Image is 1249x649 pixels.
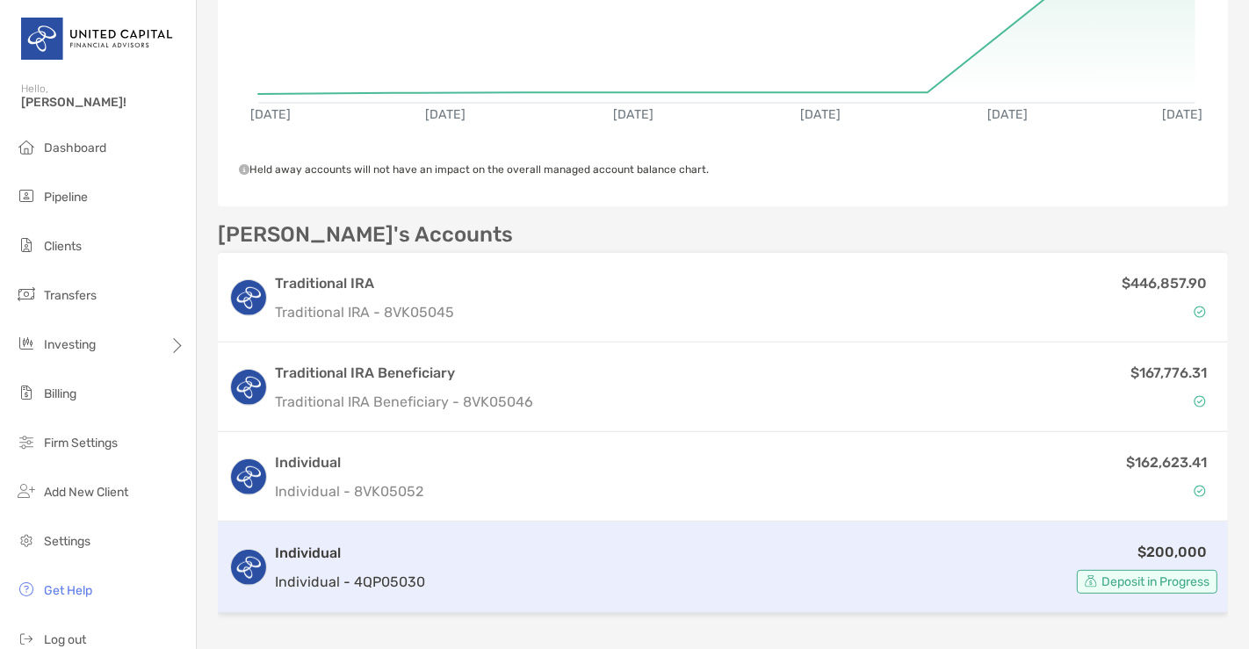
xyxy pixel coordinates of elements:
h3: Traditional IRA [275,273,454,294]
img: logo account [231,550,266,585]
img: get-help icon [16,579,37,600]
span: Dashboard [44,141,106,155]
img: United Capital Logo [21,7,175,70]
span: Held away accounts will not have an impact on the overall managed account balance chart. [239,163,709,176]
span: Pipeline [44,190,88,205]
span: Billing [44,386,76,401]
h3: Individual [275,452,423,473]
p: $167,776.31 [1130,362,1207,384]
span: Log out [44,632,86,647]
h3: Individual [275,543,425,564]
img: logo account [231,280,266,315]
img: logo account [231,370,266,405]
img: investing icon [16,333,37,354]
p: $446,857.90 [1122,272,1207,294]
text: [DATE] [250,108,291,123]
img: Account Status icon [1194,485,1206,497]
img: dashboard icon [16,136,37,157]
text: [DATE] [801,108,841,123]
img: transfers icon [16,284,37,305]
p: $200,000 [1137,541,1207,563]
img: logout icon [16,628,37,649]
p: Traditional IRA - 8VK05045 [275,301,454,323]
img: logo account [231,459,266,494]
img: Account Status icon [1194,306,1206,318]
p: Traditional IRA Beneficiary - 8VK05046 [275,391,533,413]
img: Account Status icon [1194,395,1206,407]
img: settings icon [16,530,37,551]
p: $162,623.41 [1126,451,1207,473]
img: pipeline icon [16,185,37,206]
img: billing icon [16,382,37,403]
span: Clients [44,239,82,254]
img: add_new_client icon [16,480,37,501]
text: [DATE] [989,108,1029,123]
span: Investing [44,337,96,352]
p: Individual - 8VK05052 [275,480,423,502]
span: Settings [44,534,90,549]
img: firm-settings icon [16,431,37,452]
img: clients icon [16,234,37,256]
text: [DATE] [1165,108,1205,123]
img: Account Status icon [1085,575,1097,588]
span: Get Help [44,583,92,598]
span: Transfers [44,288,97,303]
span: Add New Client [44,485,128,500]
h3: Traditional IRA Beneficiary [275,363,533,384]
span: [PERSON_NAME]! [21,95,185,110]
p: [PERSON_NAME]'s Accounts [218,224,513,246]
p: Individual - 4QP05030 [275,571,425,593]
text: [DATE] [614,108,654,123]
span: Deposit in Progress [1101,577,1209,587]
span: Firm Settings [44,436,118,451]
text: [DATE] [426,108,466,123]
